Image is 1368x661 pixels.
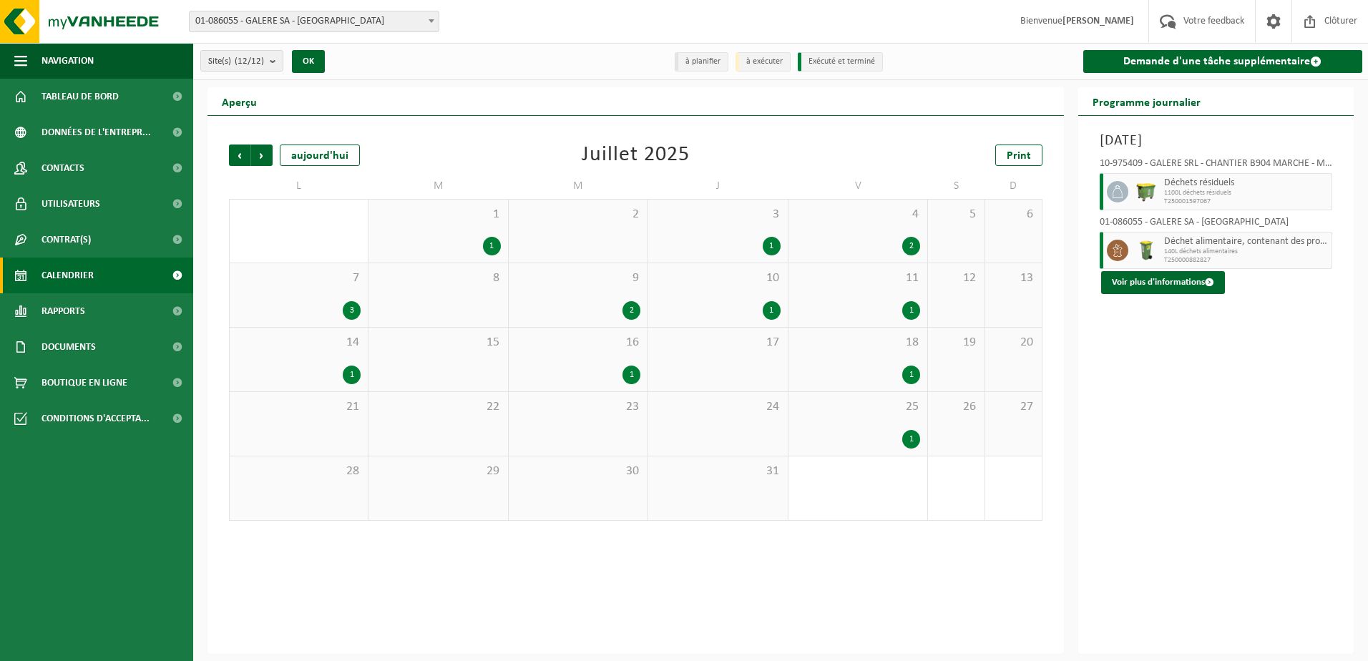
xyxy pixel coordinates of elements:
[1164,177,1329,189] span: Déchets résiduels
[1100,217,1333,232] div: 01-086055 - GALERE SA - [GEOGRAPHIC_DATA]
[992,335,1035,351] span: 20
[509,173,648,199] td: M
[376,464,500,479] span: 29
[376,399,500,415] span: 22
[1135,240,1157,261] img: WB-0140-HPE-GN-50
[1083,50,1363,73] a: Demande d'une tâche supplémentaire
[985,173,1042,199] td: D
[41,365,127,401] span: Boutique en ligne
[655,207,780,222] span: 3
[343,366,361,384] div: 1
[935,270,977,286] span: 12
[237,399,361,415] span: 21
[655,270,780,286] span: 10
[41,186,100,222] span: Utilisateurs
[622,366,640,384] div: 1
[41,329,96,365] span: Documents
[516,270,640,286] span: 9
[736,52,791,72] li: à exécuter
[1164,197,1329,206] span: T250001597067
[992,207,1035,222] span: 6
[41,258,94,293] span: Calendrier
[190,11,439,31] span: 01-086055 - GALERE SA - EMBOURG
[516,464,640,479] span: 30
[902,366,920,384] div: 1
[343,301,361,320] div: 3
[41,114,151,150] span: Données de l'entrepr...
[935,207,977,222] span: 5
[902,237,920,255] div: 2
[207,87,271,115] h2: Aperçu
[796,270,920,286] span: 11
[763,301,781,320] div: 1
[1164,189,1329,197] span: 1100L déchets résiduels
[1078,87,1215,115] h2: Programme journalier
[995,145,1042,166] a: Print
[235,57,264,66] count: (12/12)
[1135,181,1157,202] img: WB-1100-HPE-GN-50
[935,399,977,415] span: 26
[655,399,780,415] span: 24
[902,301,920,320] div: 1
[251,145,273,166] span: Suivant
[902,430,920,449] div: 1
[796,207,920,222] span: 4
[237,270,361,286] span: 7
[368,173,508,199] td: M
[280,145,360,166] div: aujourd'hui
[992,399,1035,415] span: 27
[41,222,91,258] span: Contrat(s)
[41,43,94,79] span: Navigation
[763,237,781,255] div: 1
[376,270,500,286] span: 8
[582,145,690,166] div: Juillet 2025
[788,173,928,199] td: V
[200,50,283,72] button: Site(s)(12/12)
[1100,130,1333,152] h3: [DATE]
[622,301,640,320] div: 2
[41,293,85,329] span: Rapports
[483,237,501,255] div: 1
[237,335,361,351] span: 14
[516,335,640,351] span: 16
[796,399,920,415] span: 25
[208,51,264,72] span: Site(s)
[237,464,361,479] span: 28
[1007,150,1031,162] span: Print
[229,173,368,199] td: L
[516,399,640,415] span: 23
[41,79,119,114] span: Tableau de bord
[655,335,780,351] span: 17
[516,207,640,222] span: 2
[1164,236,1329,248] span: Déchet alimentaire, contenant des produits d'origine animale, non emballé, catégorie 3
[1164,248,1329,256] span: 140L déchets alimentaires
[798,52,883,72] li: Exécuté et terminé
[1101,271,1225,294] button: Voir plus d'informations
[376,207,500,222] span: 1
[928,173,985,199] td: S
[675,52,728,72] li: à planifier
[655,464,780,479] span: 31
[992,270,1035,286] span: 13
[1164,256,1329,265] span: T250000882827
[1062,16,1134,26] strong: [PERSON_NAME]
[648,173,788,199] td: J
[41,150,84,186] span: Contacts
[41,401,150,436] span: Conditions d'accepta...
[376,335,500,351] span: 15
[189,11,439,32] span: 01-086055 - GALERE SA - EMBOURG
[229,145,250,166] span: Précédent
[796,335,920,351] span: 18
[935,335,977,351] span: 19
[292,50,325,73] button: OK
[1100,159,1333,173] div: 10-975409 - GALÈRE SRL - CHANTIER B904 MARCHE - MARCHE-EN-FAMENNE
